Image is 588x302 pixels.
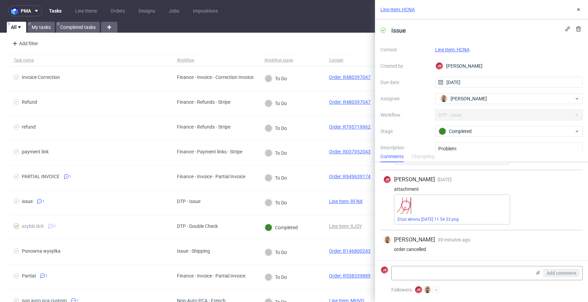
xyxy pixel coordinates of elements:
[22,99,37,105] div: Refund
[46,273,48,279] span: 1
[394,236,435,244] span: [PERSON_NAME]
[43,199,45,204] span: 1
[440,95,447,102] img: Bartłomiej Leśniczuk
[397,217,459,222] a: Zrzut ekranu [DATE] 11.54.53.png
[107,5,129,16] a: Orders
[329,124,371,130] a: Order: R795719962
[384,236,391,243] img: Bartłomiej Leśniczuk
[10,38,39,49] div: Add filter
[22,273,36,279] div: Partial
[8,5,42,16] button: pma
[265,273,287,281] div: To Do
[22,124,36,130] div: refund
[397,198,413,214] img: Zrzut ekranu 2025-08-6 o 11.54.53.png
[435,142,583,175] textarea: Problem: Impact: What is needed?:
[329,74,371,80] a: Order: R480397047
[391,287,412,292] span: Followers
[177,124,230,130] div: Finance - Refunds - Stripe
[381,267,388,273] figcaption: JK
[380,151,404,162] div: Comments
[177,99,230,105] div: Finance - Refunds - Stripe
[28,22,55,33] a: My tasks
[22,248,61,254] div: Ponowna wysyłka
[412,151,435,162] div: Changelog
[56,22,100,33] a: Completed tasks
[389,25,409,36] span: issue
[264,57,293,63] div: Workflow stage
[177,57,194,63] div: Workflow
[383,247,580,252] div: order cancelled
[329,149,371,154] a: Order: R037952043
[177,273,245,279] div: Finance - Invoice - Partial Invoice
[22,199,33,204] div: issue
[435,47,470,52] a: Line Item: HCNA
[432,286,440,294] button: +
[424,286,431,293] img: Bartłomiej Leśniczuk
[380,46,430,54] label: Context
[22,174,60,179] div: PARTIAL INVOICE
[384,176,391,183] figcaption: JK
[329,273,371,279] a: Order: R558339889
[380,111,430,119] label: Workflow
[71,5,101,16] a: Line Items
[265,100,287,107] div: To Do
[265,174,287,182] div: To Do
[177,74,254,80] div: Finance - Invoice - Correction Invoice
[265,224,298,231] div: Completed
[380,95,430,103] label: Assignee
[329,199,363,204] a: Line Item: RFNX
[265,124,287,132] div: To Do
[451,95,487,102] span: [PERSON_NAME]
[22,149,49,154] div: payment link
[11,7,21,15] img: logo
[22,223,44,229] div: szybki dch
[383,186,580,192] div: attachment
[329,57,345,63] div: Context
[380,144,430,173] label: Description
[329,248,371,254] a: Order: R146800243
[134,5,159,16] a: Designs
[177,174,245,179] div: Finance - Invoice - Partial Invoice
[265,149,287,157] div: To Do
[380,127,430,135] label: Stage
[165,5,183,16] a: Jobs
[439,128,574,135] div: Completed
[69,174,71,179] span: 1
[438,237,470,242] span: 39 minutes ago
[380,62,430,70] label: Created by
[177,248,210,254] div: Issue - Shipping
[22,74,60,80] div: Invoice Correction
[415,286,422,293] figcaption: JK
[394,176,435,183] span: [PERSON_NAME]
[380,6,415,13] a: Line Item: HCNA
[380,78,430,86] label: Due date
[436,63,443,69] figcaption: JK
[265,249,287,256] div: To Do
[265,199,287,206] div: To Do
[329,223,362,229] a: Line Item: XJSY
[329,174,371,179] a: Order: R949639174
[189,5,222,16] a: Impositions
[177,223,218,229] div: DTP - Double Check
[45,5,66,16] a: Tasks
[435,61,583,71] div: [PERSON_NAME]
[7,22,26,33] a: All
[438,177,452,182] span: [DATE]
[265,75,287,82] div: To Do
[21,9,31,13] span: pma
[54,223,56,229] span: 2
[14,57,166,63] span: Task name
[177,199,200,204] div: DTP - Issue
[329,99,371,105] a: Order: R480397047
[177,149,242,154] div: Finance - Payment links - Stripe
